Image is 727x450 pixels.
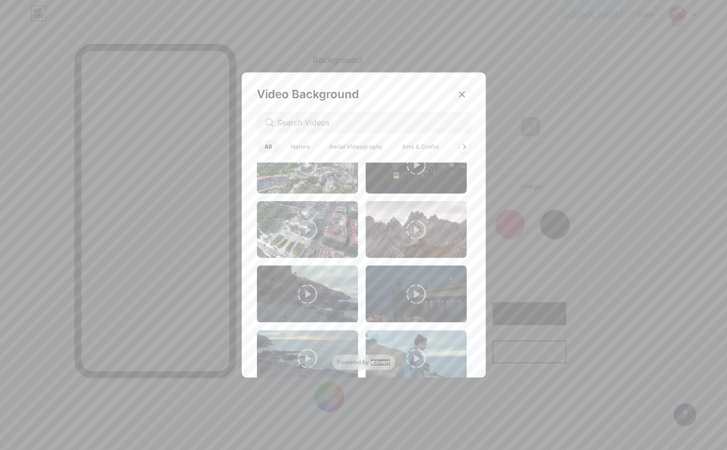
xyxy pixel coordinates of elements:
[257,87,359,101] span: Video Background
[257,140,279,153] span: All
[394,140,447,153] span: Arts & Crafts
[277,117,462,128] input: Search Videos
[337,358,369,366] span: Powered by
[321,140,390,153] span: Aerial Videography
[451,140,501,153] span: Architecture
[283,140,317,153] span: Nature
